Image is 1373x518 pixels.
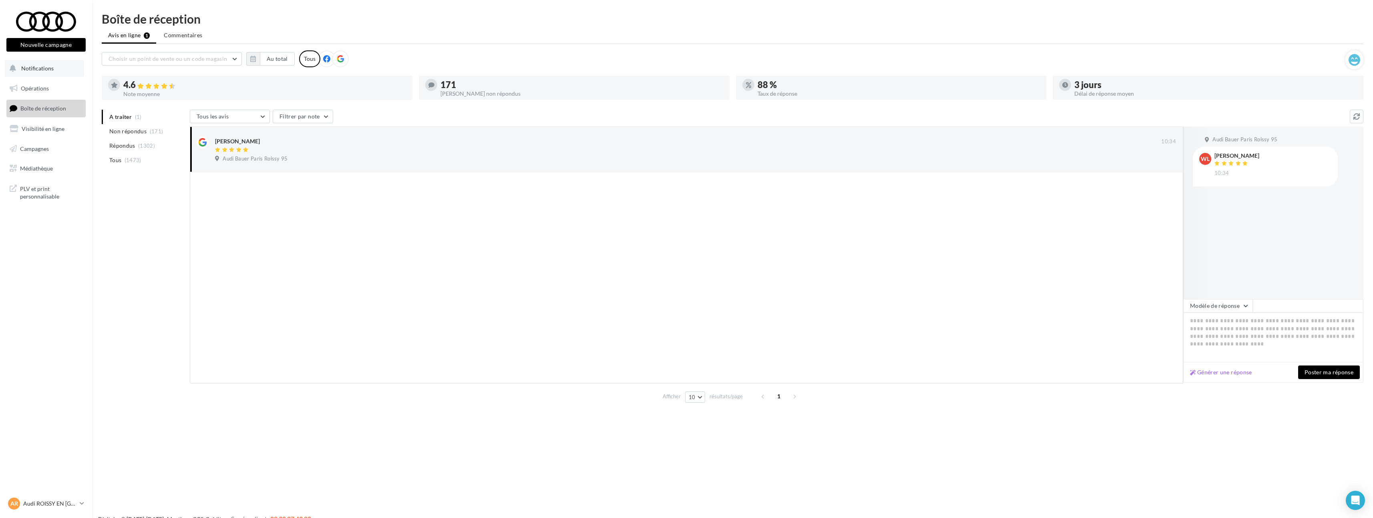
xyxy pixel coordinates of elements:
span: Répondus [109,142,135,150]
button: Modèle de réponse [1183,299,1253,313]
button: Nouvelle campagne [6,38,86,52]
span: Non répondus [109,127,147,135]
button: Au total [246,52,295,66]
span: Médiathèque [20,165,53,172]
div: 3 jours [1074,80,1357,89]
span: 10 [689,394,696,400]
button: Poster ma réponse [1298,365,1360,379]
div: [PERSON_NAME] [1214,153,1259,159]
span: Audi Bauer Paris Roissy 95 [1212,136,1277,143]
div: Taux de réponse [758,91,1040,96]
span: WL [1201,155,1210,163]
span: AR [10,500,18,508]
p: Audi ROISSY EN [GEOGRAPHIC_DATA] [23,500,76,508]
div: Note moyenne [123,91,406,97]
span: (1302) [138,143,155,149]
span: résultats/page [710,393,743,400]
button: Tous les avis [190,110,270,123]
button: Filtrer par note [273,110,333,123]
span: (171) [150,128,163,135]
div: [PERSON_NAME] [215,137,260,145]
button: Au total [260,52,295,66]
span: Choisir un point de vente ou un code magasin [109,55,227,62]
span: (1473) [125,157,141,163]
button: Notifications [5,60,84,77]
span: Afficher [663,393,681,400]
span: Tous [109,156,121,164]
a: Campagnes [5,141,87,157]
a: Opérations [5,80,87,97]
span: Commentaires [164,32,202,38]
a: AR Audi ROISSY EN [GEOGRAPHIC_DATA] [6,496,86,511]
div: 171 [440,80,723,89]
span: 10:34 [1161,138,1176,145]
span: Visibilité en ligne [22,125,64,132]
div: [PERSON_NAME] non répondus [440,91,723,96]
a: Boîte de réception [5,100,87,117]
div: 4.6 [123,80,406,90]
span: Boîte de réception [20,105,66,112]
div: 88 % [758,80,1040,89]
span: 10:34 [1214,170,1229,177]
button: Choisir un point de vente ou un code magasin [102,52,242,66]
div: Boîte de réception [102,13,1363,25]
a: Médiathèque [5,160,87,177]
span: PLV et print personnalisable [20,183,82,201]
span: Campagnes [20,145,49,152]
span: 1 [772,390,785,403]
div: Tous [299,50,320,67]
button: Générer une réponse [1187,367,1255,377]
a: Visibilité en ligne [5,120,87,137]
a: PLV et print personnalisable [5,180,87,204]
span: Notifications [21,65,54,72]
div: Open Intercom Messenger [1346,491,1365,510]
button: 10 [685,392,706,403]
span: Tous les avis [197,113,229,120]
div: Délai de réponse moyen [1074,91,1357,96]
span: Audi Bauer Paris Roissy 95 [223,155,287,163]
span: Opérations [21,85,49,92]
